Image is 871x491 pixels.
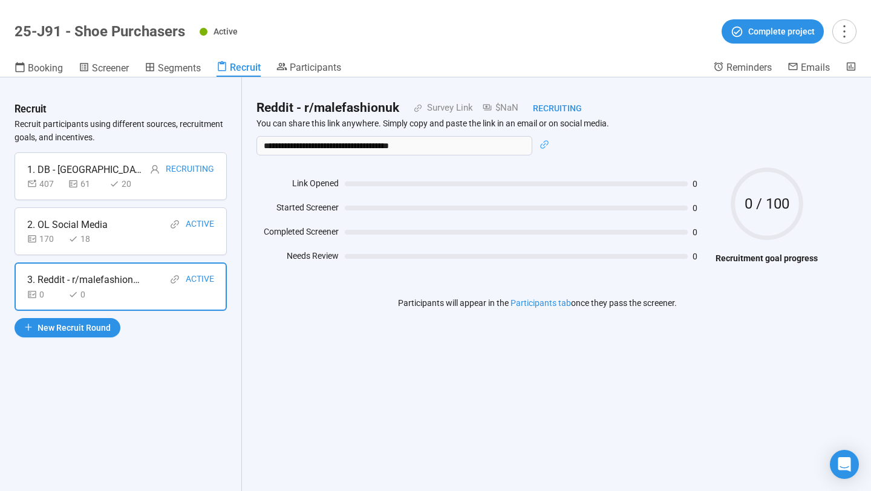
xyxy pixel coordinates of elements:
[27,272,142,287] div: 3. Reddit - r/malefashionuk
[693,228,710,236] span: 0
[693,180,710,188] span: 0
[217,61,261,77] a: Recruit
[15,318,120,337] button: plusNew Recruit Round
[24,323,33,331] span: plus
[830,450,859,479] div: Open Intercom Messenger
[68,288,105,301] div: 0
[27,217,108,232] div: 2. OL Social Media
[27,288,64,301] div: 0
[27,162,142,177] div: 1. DB - [GEOGRAPHIC_DATA]
[109,177,146,190] div: 20
[166,162,214,177] div: Recruiting
[170,275,180,284] span: link
[256,177,339,195] div: Link Opened
[836,23,852,39] span: more
[15,23,185,40] h1: 25-J91 - Shoe Purchasers
[722,19,824,44] button: Complete project
[511,298,571,308] a: Participants tab
[422,101,473,115] div: Survey Link
[398,296,677,310] p: Participants will appear in the once they pass the screener.
[726,62,772,73] span: Reminders
[256,201,339,219] div: Started Screener
[27,177,64,190] div: 407
[399,104,422,112] span: link
[186,272,214,287] div: Active
[748,25,815,38] span: Complete project
[79,61,129,77] a: Screener
[38,321,111,334] span: New Recruit Round
[15,117,227,144] p: Recruit participants using different sources, recruitment goals, and incentives.
[28,62,63,74] span: Booking
[693,204,710,212] span: 0
[290,62,341,73] span: Participants
[230,62,261,73] span: Recruit
[801,62,830,73] span: Emails
[214,27,238,36] span: Active
[518,102,582,115] div: Recruiting
[256,118,818,129] p: You can share this link anywhere. Simply copy and paste the link in an email or on social media.
[15,61,63,77] a: Booking
[473,101,518,115] div: $NaN
[15,102,47,117] h3: Recruit
[27,232,64,245] div: 170
[731,197,803,211] span: 0 / 100
[540,140,549,149] span: link
[158,62,201,74] span: Segments
[716,252,818,265] h4: Recruitment goal progress
[150,164,160,174] span: user
[256,249,339,267] div: Needs Review
[276,61,341,76] a: Participants
[186,217,214,232] div: Active
[68,177,105,190] div: 61
[92,62,129,74] span: Screener
[713,61,772,76] a: Reminders
[145,61,201,77] a: Segments
[68,232,105,245] div: 18
[693,252,710,261] span: 0
[256,225,339,243] div: Completed Screener
[788,61,830,76] a: Emails
[832,19,856,44] button: more
[170,219,180,229] span: link
[256,98,399,118] h2: Reddit - r/malefashionuk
